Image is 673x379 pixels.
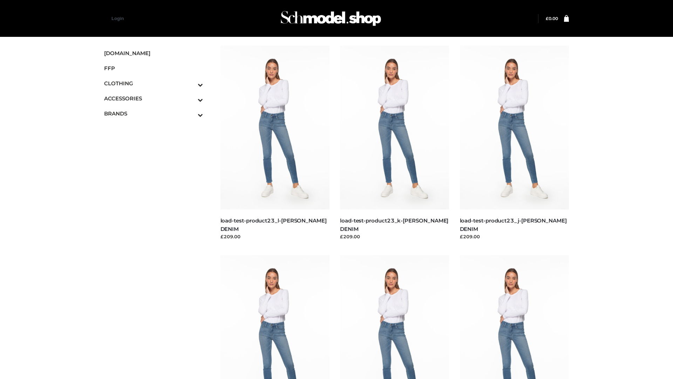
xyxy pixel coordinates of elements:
button: Toggle Submenu [178,106,203,121]
span: CLOTHING [104,79,203,87]
a: [DOMAIN_NAME] [104,46,203,61]
span: FFP [104,64,203,72]
img: Schmodel Admin 964 [278,5,383,32]
a: load-test-product23_l-[PERSON_NAME] DENIM [220,217,327,232]
button: Toggle Submenu [178,91,203,106]
button: Toggle Submenu [178,76,203,91]
div: £209.00 [340,233,449,240]
a: load-test-product23_k-[PERSON_NAME] DENIM [340,217,448,232]
a: Login [111,16,124,21]
a: ACCESSORIESToggle Submenu [104,91,203,106]
a: £0.00 [546,16,558,21]
a: load-test-product23_j-[PERSON_NAME] DENIM [460,217,567,232]
span: ACCESSORIES [104,94,203,102]
a: BRANDSToggle Submenu [104,106,203,121]
a: CLOTHINGToggle Submenu [104,76,203,91]
span: [DOMAIN_NAME] [104,49,203,57]
div: £209.00 [460,233,569,240]
span: BRANDS [104,109,203,118]
span: £ [546,16,549,21]
a: FFP [104,61,203,76]
div: £209.00 [220,233,330,240]
bdi: 0.00 [546,16,558,21]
